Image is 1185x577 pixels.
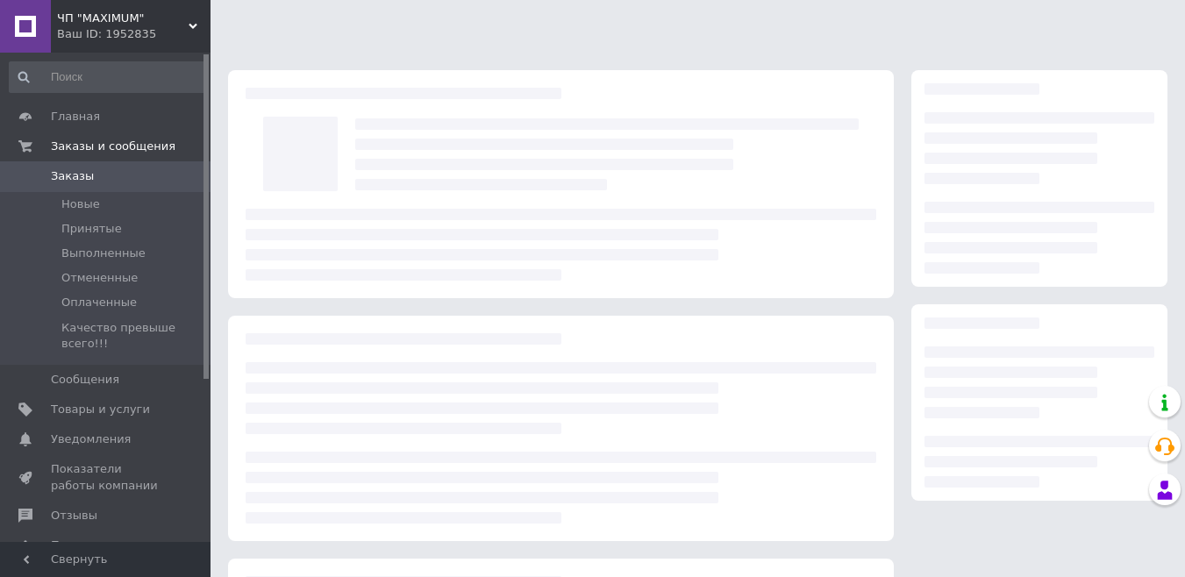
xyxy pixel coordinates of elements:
[57,11,189,26] span: ЧП "MAXIMUM"
[61,320,205,352] span: Качество превыше всего!!!
[61,270,138,286] span: Отмененные
[61,295,137,310] span: Оплаченные
[51,461,162,493] span: Показатели работы компании
[51,508,97,524] span: Отзывы
[51,139,175,154] span: Заказы и сообщения
[51,431,131,447] span: Уведомления
[61,221,122,237] span: Принятые
[51,372,119,388] span: Сообщения
[51,168,94,184] span: Заказы
[61,196,100,212] span: Новые
[61,246,146,261] span: Выполненные
[51,538,123,553] span: Покупатели
[9,61,207,93] input: Поиск
[51,402,150,417] span: Товары и услуги
[57,26,211,42] div: Ваш ID: 1952835
[51,109,100,125] span: Главная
